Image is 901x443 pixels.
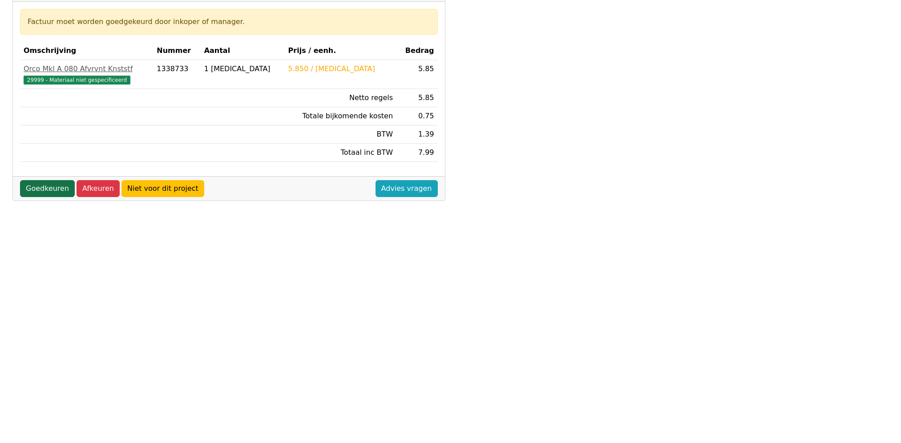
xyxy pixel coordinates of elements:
[288,64,393,74] div: 5.850 / [MEDICAL_DATA]
[204,64,281,74] div: 1 [MEDICAL_DATA]
[24,64,149,74] div: Orco Mkl A 080 Afvrvnt Knststf
[121,180,204,197] a: Niet voor dit project
[20,180,75,197] a: Goedkeuren
[285,42,397,60] th: Prijs / eenh.
[396,144,437,162] td: 7.99
[201,42,285,60] th: Aantal
[376,180,438,197] a: Advies vragen
[396,42,437,60] th: Bedrag
[153,42,200,60] th: Nummer
[77,180,120,197] a: Afkeuren
[396,89,437,107] td: 5.85
[285,89,397,107] td: Netto regels
[285,144,397,162] td: Totaal inc BTW
[396,60,437,89] td: 5.85
[24,76,130,85] span: 29999 - Materiaal niet gespecificeerd
[24,64,149,85] a: Orco Mkl A 080 Afvrvnt Knststf29999 - Materiaal niet gespecificeerd
[285,107,397,125] td: Totale bijkomende kosten
[28,16,430,27] div: Factuur moet worden goedgekeurd door inkoper of manager.
[153,60,200,89] td: 1338733
[396,125,437,144] td: 1.39
[20,42,153,60] th: Omschrijving
[285,125,397,144] td: BTW
[396,107,437,125] td: 0.75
